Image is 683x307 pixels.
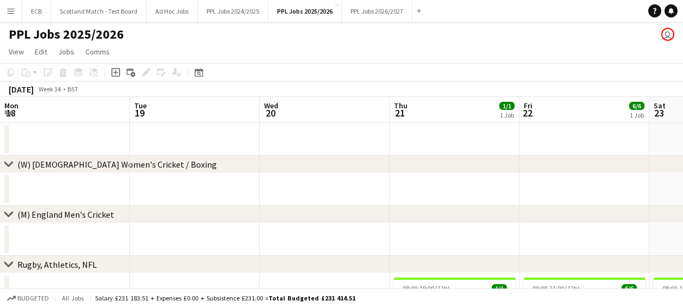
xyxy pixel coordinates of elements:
[17,259,97,270] div: Rugby, Athletics, NFL
[522,107,532,119] span: 22
[17,294,49,302] span: Budgeted
[500,111,514,119] div: 1 Job
[264,101,278,110] span: Wed
[58,47,74,57] span: Jobs
[51,1,147,22] button: Scotland Match - Test Board
[147,1,198,22] button: Ad Hoc Jobs
[394,101,408,110] span: Thu
[654,101,666,110] span: Sat
[133,107,147,119] span: 19
[60,294,86,302] span: All jobs
[4,45,28,59] a: View
[17,159,217,170] div: (W) [DEMOGRAPHIC_DATA] Women's Cricket / Boxing
[198,1,268,22] button: PPL Jobs 2024/2025
[4,101,18,110] span: Mon
[17,209,114,220] div: (M) England Men's Cricket
[342,1,412,22] button: PPL Jobs 2026/2027
[134,101,147,110] span: Tue
[81,45,114,59] a: Comms
[95,294,355,302] div: Salary £231 183.51 + Expenses £0.00 + Subsistence £231.00 =
[54,45,79,59] a: Jobs
[532,284,580,292] span: 09:00-21:00 (12h)
[9,26,124,42] h1: PPL Jobs 2025/2026
[499,102,515,110] span: 1/1
[67,85,78,93] div: BST
[492,284,507,292] span: 1/1
[622,284,637,292] span: 6/6
[652,107,666,119] span: 23
[629,102,644,110] span: 6/6
[36,85,63,93] span: Week 34
[22,1,51,22] button: ECB
[268,1,342,22] button: PPL Jobs 2025/2026
[9,84,34,95] div: [DATE]
[9,47,24,57] span: View
[35,47,47,57] span: Edit
[630,111,644,119] div: 1 Job
[262,107,278,119] span: 20
[392,107,408,119] span: 21
[5,292,51,304] button: Budgeted
[30,45,52,59] a: Edit
[3,107,18,119] span: 18
[268,294,355,302] span: Total Budgeted £231 414.51
[524,101,532,110] span: Fri
[661,28,674,41] app-user-avatar: Jane Barron
[85,47,110,57] span: Comms
[403,284,450,292] span: 08:00-19:00 (11h)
